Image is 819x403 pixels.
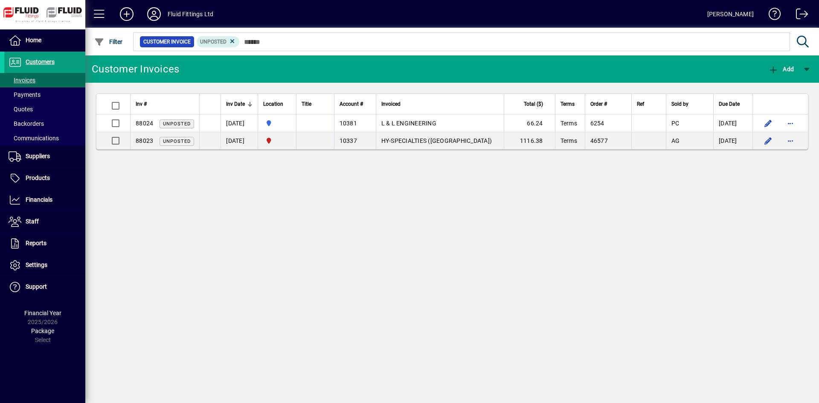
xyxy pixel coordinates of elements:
[504,115,555,132] td: 66.24
[4,116,85,131] a: Backorders
[4,211,85,232] a: Staff
[761,116,775,130] button: Edit
[713,132,752,149] td: [DATE]
[637,99,644,109] span: Ref
[136,120,153,127] span: 88024
[226,99,245,109] span: Inv Date
[784,134,797,148] button: More options
[92,62,179,76] div: Customer Invoices
[221,115,258,132] td: [DATE]
[9,135,59,142] span: Communications
[113,6,140,22] button: Add
[163,121,191,127] span: Unposted
[4,189,85,211] a: Financials
[561,99,575,109] span: Terms
[590,137,608,144] span: 46577
[340,137,357,144] span: 10337
[143,38,191,46] span: Customer Invoice
[4,131,85,145] a: Communications
[509,99,551,109] div: Total ($)
[719,99,740,109] span: Due Date
[26,218,39,225] span: Staff
[4,102,85,116] a: Quotes
[197,36,240,47] mat-chip: Customer Invoice Status: Unposted
[761,134,775,148] button: Edit
[590,120,604,127] span: 6254
[671,120,680,127] span: PC
[26,240,46,246] span: Reports
[200,39,227,45] span: Unposted
[26,37,41,43] span: Home
[136,137,153,144] span: 88023
[9,106,33,113] span: Quotes
[9,77,35,84] span: Invoices
[302,99,328,109] div: Title
[4,168,85,189] a: Products
[504,132,555,149] td: 1116.38
[381,120,436,127] span: L & L ENGINEERING
[340,99,363,109] span: Account #
[26,174,50,181] span: Products
[92,34,125,49] button: Filter
[4,146,85,167] a: Suppliers
[784,116,797,130] button: More options
[719,99,747,109] div: Due Date
[26,58,55,65] span: Customers
[671,99,688,109] span: Sold by
[263,99,291,109] div: Location
[31,328,54,334] span: Package
[263,119,291,128] span: AUCKLAND
[637,99,660,109] div: Ref
[590,99,607,109] span: Order #
[168,7,213,21] div: Fluid Fittings Ltd
[26,283,47,290] span: Support
[140,6,168,22] button: Profile
[768,66,794,72] span: Add
[4,30,85,51] a: Home
[4,87,85,102] a: Payments
[590,99,627,109] div: Order #
[24,310,61,316] span: Financial Year
[26,153,50,159] span: Suppliers
[340,99,371,109] div: Account #
[136,99,194,109] div: Inv #
[221,132,258,149] td: [DATE]
[340,120,357,127] span: 10381
[766,61,796,77] button: Add
[226,99,253,109] div: Inv Date
[671,99,708,109] div: Sold by
[381,137,492,144] span: HY-SPECIALTIES ([GEOGRAPHIC_DATA])
[381,99,499,109] div: Invoiced
[762,2,781,29] a: Knowledge Base
[4,276,85,298] a: Support
[713,115,752,132] td: [DATE]
[163,139,191,144] span: Unposted
[94,38,123,45] span: Filter
[302,99,311,109] span: Title
[26,196,52,203] span: Financials
[9,91,41,98] span: Payments
[671,137,680,144] span: AG
[524,99,543,109] span: Total ($)
[263,99,283,109] span: Location
[4,73,85,87] a: Invoices
[561,120,577,127] span: Terms
[136,99,147,109] span: Inv #
[561,137,577,144] span: Terms
[9,120,44,127] span: Backorders
[790,2,808,29] a: Logout
[4,233,85,254] a: Reports
[707,7,754,21] div: [PERSON_NAME]
[4,255,85,276] a: Settings
[381,99,401,109] span: Invoiced
[263,136,291,145] span: CHRISTCHURCH
[26,261,47,268] span: Settings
